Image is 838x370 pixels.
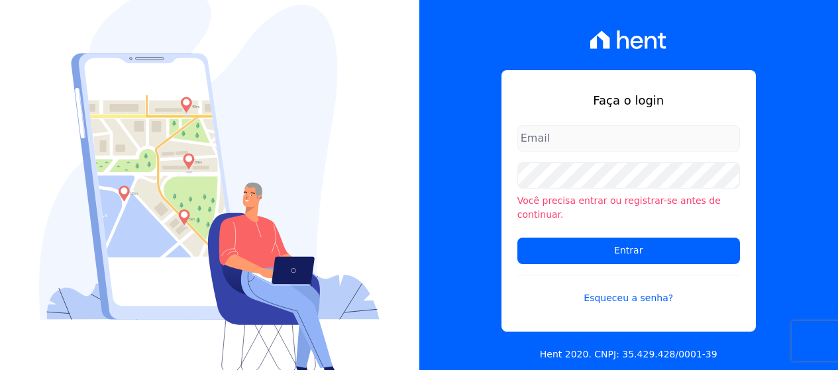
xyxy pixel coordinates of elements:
p: Hent 2020. CNPJ: 35.429.428/0001-39 [540,347,717,361]
li: Você precisa entrar ou registrar-se antes de continuar. [517,194,740,222]
a: Esqueceu a senha? [517,275,740,305]
input: Entrar [517,238,740,264]
h1: Faça o login [517,91,740,109]
input: Email [517,125,740,152]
